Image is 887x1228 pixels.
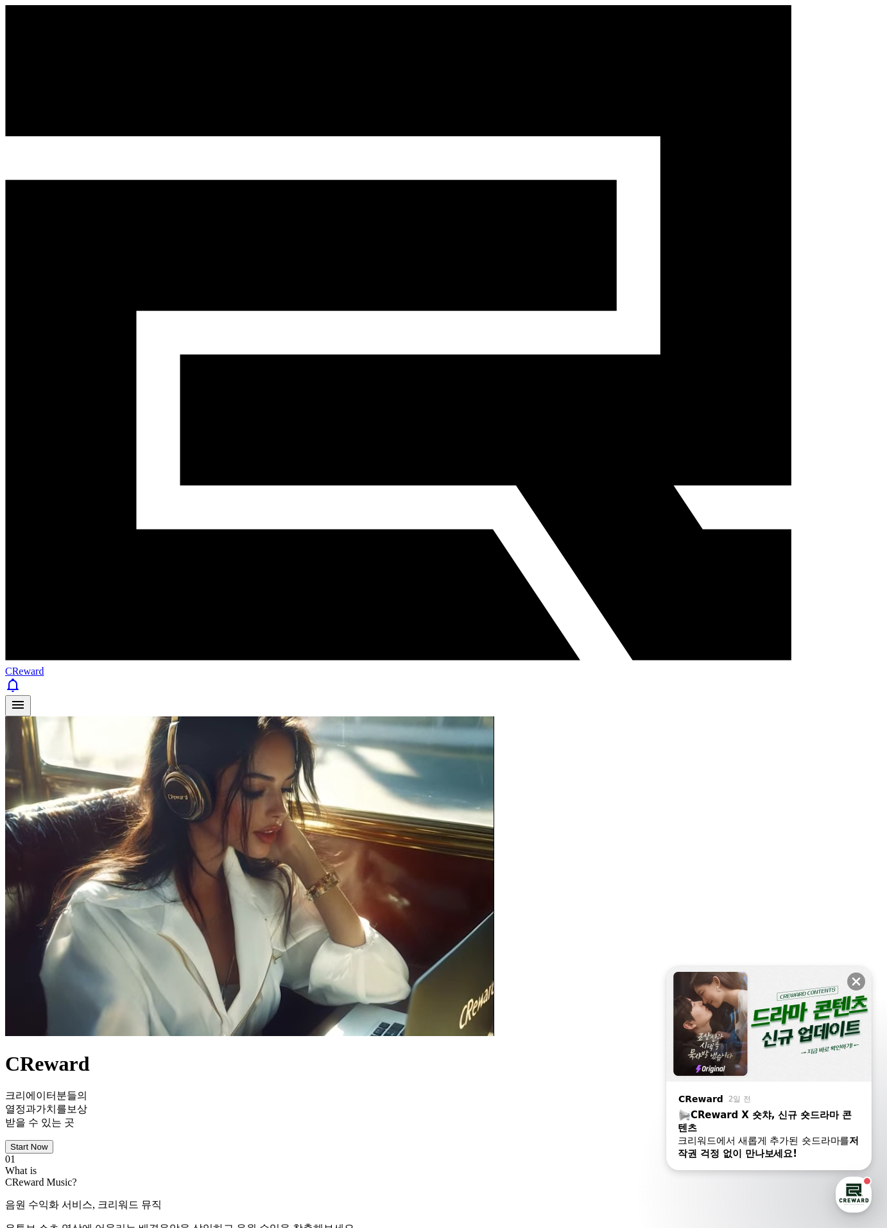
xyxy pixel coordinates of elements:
[5,1154,882,1165] div: 01
[5,1141,53,1152] a: Start Now
[117,427,133,437] span: 대화
[5,1140,53,1154] button: Start Now
[5,1052,882,1076] h1: CReward
[5,1199,95,1210] span: 음원 수익화 서비스,
[98,1199,162,1210] span: 크리워드 뮤직
[5,1089,882,1130] p: 크리에이터분들의 과 를 받을 수 있는 곳
[5,654,882,677] a: CReward
[5,666,44,677] span: CReward
[36,1103,56,1114] span: 가치
[85,407,166,439] a: 대화
[67,1103,87,1114] span: 보상
[4,407,85,439] a: 홈
[166,407,246,439] a: 설정
[5,1165,77,1188] span: What is CReward Music?
[198,426,214,437] span: 설정
[5,1103,26,1114] span: 열정
[40,426,48,437] span: 홈
[10,1142,48,1152] div: Start Now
